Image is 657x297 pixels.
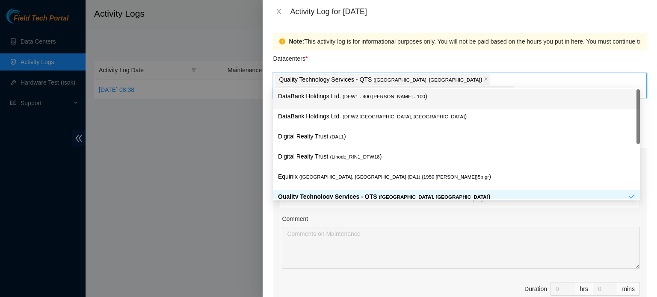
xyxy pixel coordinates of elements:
span: exclamation-circle [279,38,285,44]
p: Datacenters [273,50,308,63]
strong: Note: [289,37,304,46]
span: ( Linode_RIN1_DFW18 [330,154,379,159]
p: Equinix ) [278,172,635,182]
div: Activity Log for [DATE] [290,7,647,16]
span: check [629,194,635,200]
span: close [275,8,282,15]
p: Quality Technology Services - QTS ) [278,192,629,202]
textarea: Comment [282,227,640,269]
span: ( [GEOGRAPHIC_DATA], [GEOGRAPHIC_DATA] [379,194,488,200]
p: Digital Realty Trust ) [278,132,635,141]
p: DataBank Holdings Ltd. ) [278,112,635,121]
label: Comment [282,214,308,223]
div: hrs [575,282,593,296]
span: ( DFW2 [GEOGRAPHIC_DATA], [GEOGRAPHIC_DATA] [343,114,465,119]
p: Digital Realty Trust ) [278,152,635,162]
p: TierPoint [US_STATE] (formerly Colo4, Inc.) ) [279,87,506,97]
span: close [484,77,488,82]
button: Close [273,8,285,16]
div: Duration [524,284,547,294]
span: ( DAL1 [330,134,344,139]
p: DataBank Holdings Ltd. ) [278,91,635,101]
span: ( DFW1 - 400 [PERSON_NAME] - 100 [343,94,425,99]
span: ( [GEOGRAPHIC_DATA], [GEOGRAPHIC_DATA] [373,77,480,82]
span: ( [GEOGRAPHIC_DATA], [GEOGRAPHIC_DATA] (DA1) {1950 [PERSON_NAME]}5b gr [299,174,489,179]
div: mins [617,282,640,296]
p: Quality Technology Services - QTS ) [279,75,482,85]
